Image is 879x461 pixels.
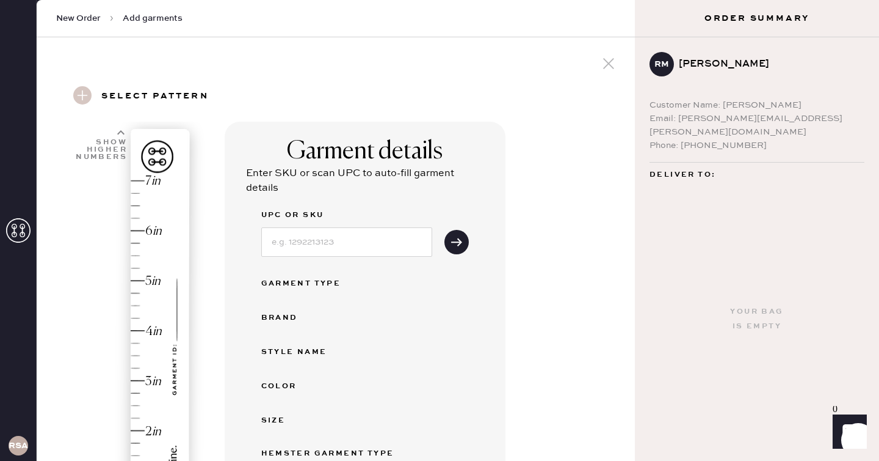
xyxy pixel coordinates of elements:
div: [PERSON_NAME] [679,57,855,72]
h3: RM [654,60,669,68]
span: Deliver to: [649,168,715,182]
div: Enter SKU or scan UPC to auto-fill garment details [246,166,484,196]
label: UPC or SKU [261,208,432,223]
div: Color [261,379,359,394]
div: Phone: [PHONE_NUMBER] [649,139,864,152]
div: Brand [261,311,359,325]
span: Add garments [123,12,183,24]
div: Size [261,413,359,428]
label: Hemster Garment Type [261,446,464,461]
h3: Order Summary [635,12,879,24]
div: 7 [145,173,151,190]
div: Garment Type [261,276,359,291]
div: in [151,173,161,190]
div: Your bag is empty [730,304,783,334]
div: Garment details [287,137,443,166]
h3: RSA [9,441,28,450]
div: Style name [261,345,359,360]
span: New Order [56,12,101,24]
input: e.g. 1292213123 [261,227,432,257]
h3: Select pattern [101,86,209,107]
div: Customer Name: [PERSON_NAME] [649,98,864,112]
div: Show higher numbers [74,139,127,161]
iframe: Front Chat [821,406,874,459]
div: Email: [PERSON_NAME][EMAIL_ADDRESS][PERSON_NAME][DOMAIN_NAME] [649,112,864,139]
